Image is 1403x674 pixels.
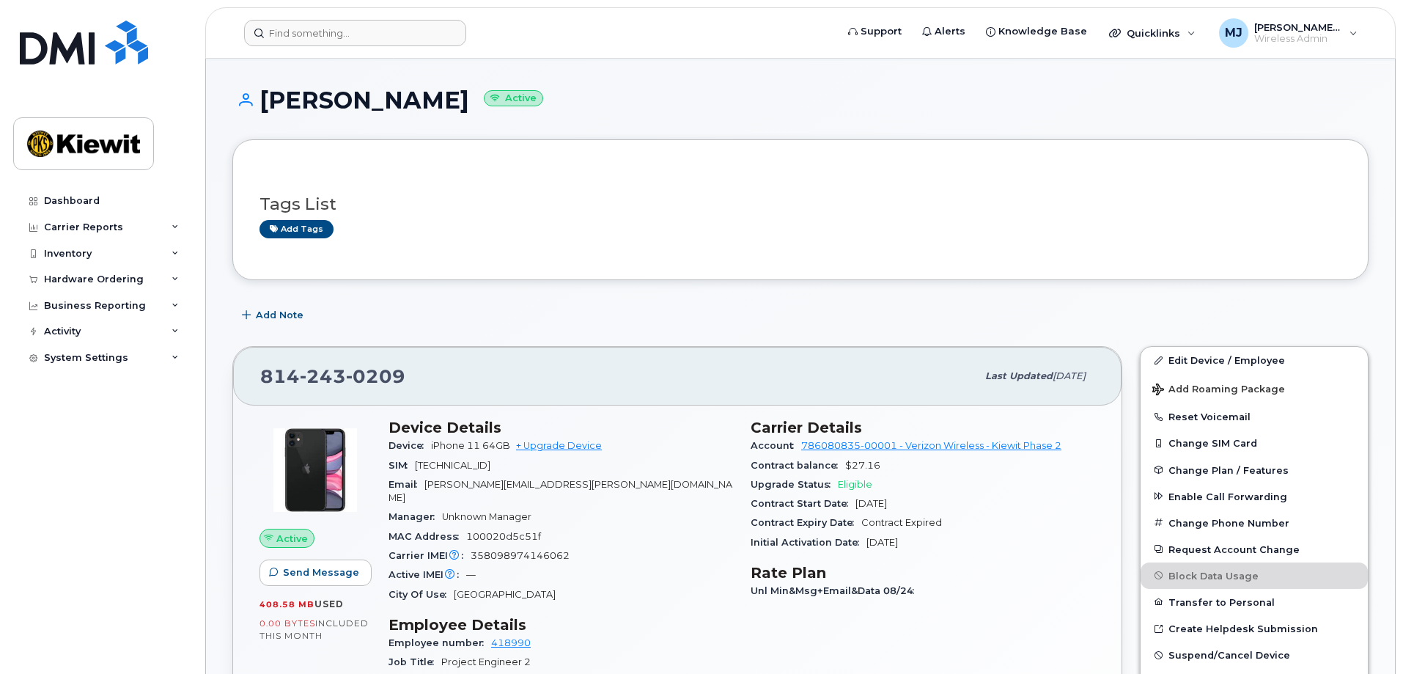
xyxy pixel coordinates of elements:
button: Request Account Change [1141,536,1368,563]
span: 0209 [346,365,405,387]
span: [TECHNICAL_ID] [415,460,490,471]
a: 786080835-00001 - Verizon Wireless - Kiewit Phase 2 [801,440,1061,451]
h3: Device Details [389,419,733,436]
span: Enable Call Forwarding [1168,491,1287,502]
h3: Carrier Details [751,419,1095,436]
span: Send Message [283,565,359,579]
button: Enable Call Forwarding [1141,483,1368,510]
span: — [466,569,476,580]
span: $27.16 [845,460,880,471]
span: Employee number [389,637,491,648]
h3: Employee Details [389,616,733,634]
span: 100020d5c51f [466,531,541,542]
span: Add Roaming Package [1152,384,1285,398]
small: Active [484,90,543,107]
span: Knowledge Base [998,24,1087,39]
div: Morgan Jupiter [1209,18,1368,48]
span: MJ [1225,24,1242,42]
span: Contract Start Date [751,498,855,509]
span: 358098974146062 [471,550,570,561]
span: MAC Address [389,531,466,542]
img: iPhone_11.jpg [271,426,359,514]
span: Project Engineer 2 [441,656,531,667]
a: + Upgrade Device [516,440,602,451]
button: Transfer to Personal [1141,589,1368,615]
span: Alerts [935,24,965,39]
span: Email [389,479,424,490]
span: [PERSON_NAME][EMAIL_ADDRESS][PERSON_NAME][DOMAIN_NAME] [389,479,732,503]
button: Change Plan / Features [1141,457,1368,483]
span: Unl Min&Msg+Email&Data 08/24 [751,585,921,596]
span: [GEOGRAPHIC_DATA] [454,589,556,600]
span: Initial Activation Date [751,537,866,548]
span: [DATE] [866,537,898,548]
span: Contract Expired [861,517,942,528]
span: SIM [389,460,415,471]
iframe: Messenger Launcher [1339,610,1392,663]
span: Last updated [985,370,1053,381]
span: Upgrade Status [751,479,838,490]
a: Alerts [912,17,976,46]
span: Account [751,440,801,451]
span: Active IMEI [389,569,466,580]
span: Manager [389,511,442,522]
span: Support [861,24,902,39]
div: Quicklinks [1099,18,1206,48]
span: Unknown Manager [442,511,531,522]
span: 243 [300,365,346,387]
span: Contract balance [751,460,845,471]
button: Reset Voicemail [1141,403,1368,430]
a: Knowledge Base [976,17,1097,46]
a: Edit Device / Employee [1141,347,1368,373]
button: Suspend/Cancel Device [1141,642,1368,668]
span: Job Title [389,656,441,667]
span: [DATE] [1053,370,1086,381]
span: Device [389,440,431,451]
button: Change SIM Card [1141,430,1368,456]
span: iPhone 11 64GB [431,440,510,451]
span: Active [276,532,308,546]
span: Wireless Admin [1254,33,1342,45]
span: used [314,598,344,609]
h3: Tags List [259,195,1341,213]
span: Change Plan / Features [1168,464,1289,475]
span: City Of Use [389,589,454,600]
span: Contract Expiry Date [751,517,861,528]
span: 408.58 MB [259,599,314,609]
a: 418990 [491,637,531,648]
a: Add tags [259,220,334,238]
span: Eligible [838,479,872,490]
input: Find something... [244,20,466,46]
span: Carrier IMEI [389,550,471,561]
span: Suspend/Cancel Device [1168,650,1290,661]
span: 814 [260,365,405,387]
a: Create Helpdesk Submission [1141,615,1368,642]
button: Add Roaming Package [1141,373,1368,403]
h3: Rate Plan [751,564,1095,582]
button: Change Phone Number [1141,510,1368,536]
span: [PERSON_NAME] Jupiter [1254,21,1342,33]
span: Quicklinks [1127,27,1180,39]
span: [DATE] [855,498,887,509]
button: Block Data Usage [1141,563,1368,589]
span: Add Note [256,308,303,322]
button: Add Note [232,302,316,329]
a: Support [838,17,912,46]
button: Send Message [259,560,372,586]
h1: [PERSON_NAME] [232,87,1369,113]
span: 0.00 Bytes [259,618,315,629]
